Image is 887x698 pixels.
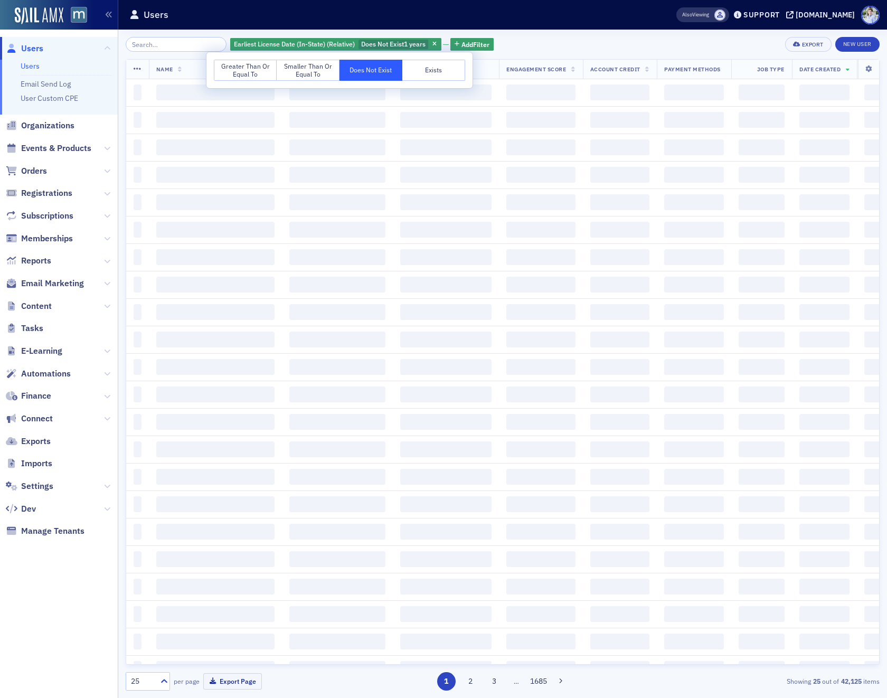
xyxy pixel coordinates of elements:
[739,84,785,100] span: ‌
[156,441,275,457] span: ‌
[400,386,492,402] span: ‌
[590,277,649,293] span: ‌
[6,390,51,402] a: Finance
[289,579,385,595] span: ‌
[400,332,492,347] span: ‌
[6,300,52,312] a: Content
[590,579,649,595] span: ‌
[289,441,385,457] span: ‌
[739,386,785,402] span: ‌
[506,222,575,238] span: ‌
[289,496,385,512] span: ‌
[799,441,850,457] span: ‌
[664,579,724,595] span: ‌
[289,222,385,238] span: ‌
[799,386,850,402] span: ‌
[664,84,724,100] span: ‌
[799,634,850,649] span: ‌
[664,194,724,210] span: ‌
[506,386,575,402] span: ‌
[21,255,51,267] span: Reports
[21,525,84,537] span: Manage Tenants
[6,480,53,492] a: Settings
[506,579,575,595] span: ‌
[664,551,724,567] span: ‌
[590,359,649,375] span: ‌
[785,37,831,52] button: Export
[799,332,850,347] span: ‌
[739,469,785,485] span: ‌
[289,524,385,540] span: ‌
[21,165,47,177] span: Orders
[21,300,52,312] span: Content
[21,93,78,103] a: User Custom CPE
[134,606,141,622] span: ‌
[506,359,575,375] span: ‌
[799,579,850,595] span: ‌
[506,414,575,430] span: ‌
[739,112,785,128] span: ‌
[799,304,850,320] span: ‌
[799,496,850,512] span: ‌
[400,194,492,210] span: ‌
[799,249,850,265] span: ‌
[126,37,227,52] input: Search…
[506,139,575,155] span: ‌
[156,661,275,677] span: ‌
[590,496,649,512] span: ‌
[21,480,53,492] span: Settings
[134,194,141,210] span: ‌
[590,332,649,347] span: ‌
[6,525,84,537] a: Manage Tenants
[6,323,43,334] a: Tasks
[174,676,200,686] label: per page
[590,634,649,649] span: ‌
[289,551,385,567] span: ‌
[590,661,649,677] span: ‌
[134,359,141,375] span: ‌
[636,676,880,686] div: Showing out of items
[739,496,785,512] span: ‌
[506,496,575,512] span: ‌
[134,634,141,649] span: ‌
[134,139,141,155] span: ‌
[134,469,141,485] span: ‌
[400,277,492,293] span: ‌
[506,661,575,677] span: ‌
[590,304,649,320] span: ‌
[664,65,721,73] span: Payment Methods
[739,167,785,183] span: ‌
[506,634,575,649] span: ‌
[714,10,725,21] span: Justin Chase
[400,359,492,375] span: ‌
[799,277,850,293] span: ‌
[739,194,785,210] span: ‌
[144,8,168,21] h1: Users
[6,143,91,154] a: Events & Products
[739,441,785,457] span: ‌
[799,661,850,677] span: ‌
[289,359,385,375] span: ‌
[289,194,385,210] span: ‌
[739,661,785,677] span: ‌
[739,222,785,238] span: ‌
[799,359,850,375] span: ‌
[134,496,141,512] span: ‌
[450,38,494,51] button: AddFilter
[400,249,492,265] span: ‌
[156,551,275,567] span: ‌
[21,233,73,244] span: Memberships
[402,60,465,81] button: Exists
[400,606,492,622] span: ‌
[739,359,785,375] span: ‌
[506,469,575,485] span: ‌
[21,368,71,380] span: Automations
[682,11,692,18] div: Also
[506,304,575,320] span: ‌
[590,112,649,128] span: ‌
[739,606,785,622] span: ‌
[6,368,71,380] a: Automations
[506,524,575,540] span: ‌
[485,672,504,691] button: 3
[739,524,785,540] span: ‌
